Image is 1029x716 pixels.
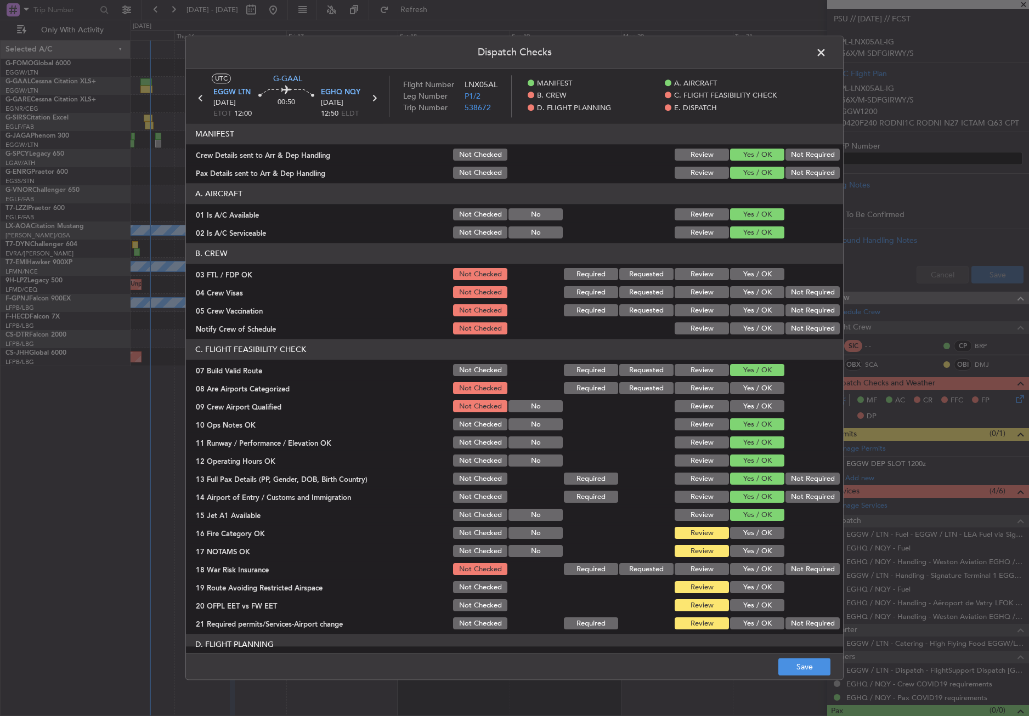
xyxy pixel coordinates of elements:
header: Dispatch Checks [186,36,843,69]
button: Not Required [785,473,840,485]
button: Not Required [785,491,840,503]
button: Not Required [785,323,840,335]
button: Not Required [785,149,840,161]
button: Not Required [785,305,840,317]
button: Save [778,658,830,676]
button: Not Required [785,618,840,630]
button: Not Required [785,564,840,576]
button: Not Required [785,287,840,299]
button: Not Required [785,167,840,179]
